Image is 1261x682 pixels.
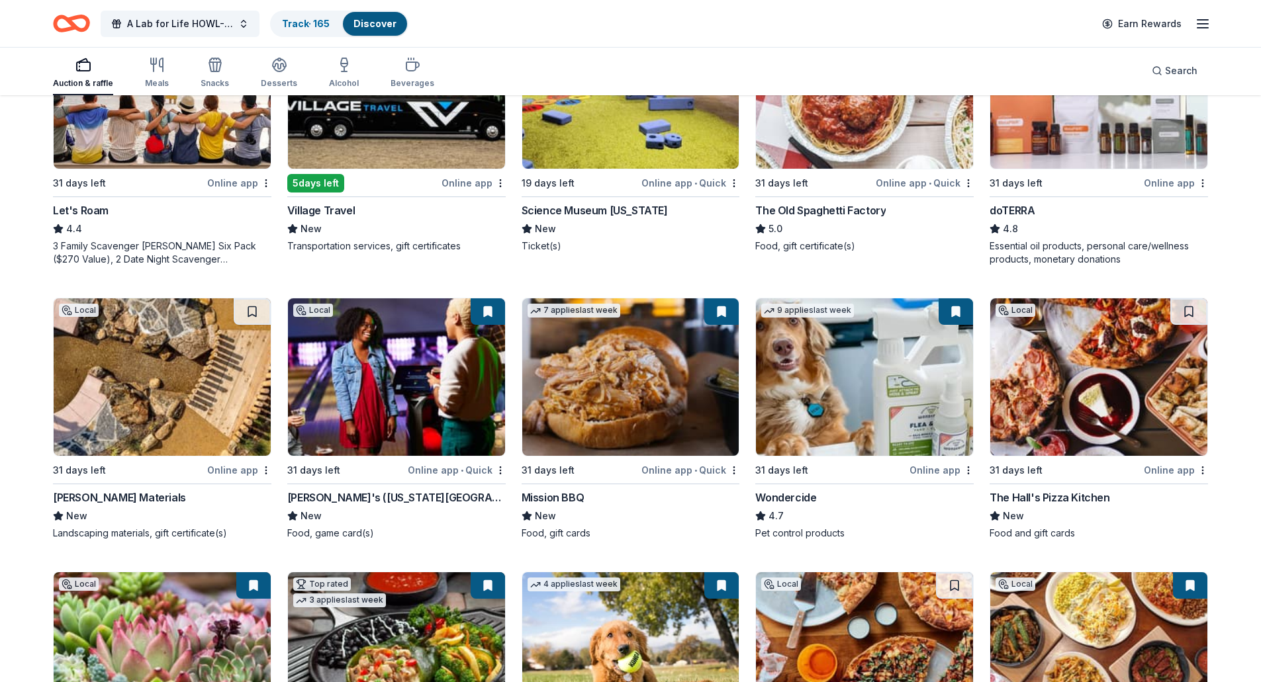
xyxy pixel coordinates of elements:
[755,175,808,191] div: 31 days left
[990,527,1208,540] div: Food and gift cards
[755,527,974,540] div: Pet control products
[287,298,506,540] a: Image for Andy B's (Oklahoma City)Local31 days leftOnline app•Quick[PERSON_NAME]'s ([US_STATE][GE...
[910,462,974,478] div: Online app
[282,18,330,29] a: Track· 165
[261,52,297,95] button: Desserts
[293,577,351,591] div: Top rated
[990,11,1208,266] a: Image for doTERRA7 applieslast week31 days leftOnline appdoTERRA4.8Essential oil products, person...
[59,304,99,317] div: Local
[270,11,408,37] button: Track· 165Discover
[755,11,974,253] a: Image for The Old Spaghetti Factory6 applieslast week31 days leftOnline app•QuickThe Old Spaghett...
[54,298,271,456] img: Image for Minick Materials
[329,78,359,89] div: Alcohol
[522,239,740,253] div: Ticket(s)
[301,508,322,524] span: New
[287,202,355,218] div: Village Travel
[53,298,271,540] a: Image for Minick MaterialsLocal31 days leftOnline app[PERSON_NAME] MaterialsNewLandscaping materi...
[990,175,1043,191] div: 31 days left
[288,298,505,456] img: Image for Andy B's (Oklahoma City)
[522,298,739,456] img: Image for Mission BBQ
[755,202,886,218] div: The Old Spaghetti Factory
[53,11,271,266] a: Image for Let's Roam1 applylast week31 days leftOnline appLet's Roam4.43 Family Scavenger [PERSON...
[66,221,82,237] span: 4.4
[53,175,106,191] div: 31 days left
[755,490,816,505] div: Wondercide
[1141,58,1208,84] button: Search
[287,490,506,505] div: [PERSON_NAME]'s ([US_STATE][GEOGRAPHIC_DATA])
[1144,175,1208,191] div: Online app
[522,490,584,505] div: Mission BBQ
[535,221,556,237] span: New
[876,175,974,191] div: Online app Quick
[287,239,506,253] div: Transportation services, gift certificates
[53,527,271,540] div: Landscaping materials, gift certificate(s)
[1094,12,1190,36] a: Earn Rewards
[201,52,229,95] button: Snacks
[293,304,333,317] div: Local
[145,78,169,89] div: Meals
[127,16,233,32] span: A Lab for Life HOWL-O-WEEN
[207,462,271,478] div: Online app
[756,298,973,456] img: Image for Wondercide
[755,239,974,253] div: Food, gift certificate(s)
[761,304,854,318] div: 9 applies last week
[66,508,87,524] span: New
[1003,221,1018,237] span: 4.8
[1165,63,1197,79] span: Search
[641,462,739,478] div: Online app Quick
[990,298,1208,540] a: Image for The Hall's Pizza Kitchen Local31 days leftOnline appThe Hall's Pizza KitchenNewFood and...
[53,78,113,89] div: Auction & raffle
[53,462,106,478] div: 31 days left
[535,508,556,524] span: New
[528,304,620,318] div: 7 applies last week
[528,577,620,591] div: 4 applies last week
[1003,508,1024,524] span: New
[53,52,113,95] button: Auction & raffle
[287,174,344,192] div: 5 days left
[287,527,506,540] div: Food, game card(s)
[769,508,784,524] span: 4.7
[522,527,740,540] div: Food, gift cards
[287,11,506,253] a: Image for Village TravelLocal5days leftOnline appVillage TravelNewTransportation services, gift c...
[442,175,506,191] div: Online app
[990,239,1208,266] div: Essential oil products, personal care/wellness products, monetary donations
[145,52,169,95] button: Meals
[461,465,463,476] span: •
[53,202,109,218] div: Let's Roam
[522,202,668,218] div: Science Museum [US_STATE]
[641,175,739,191] div: Online app Quick
[929,178,931,189] span: •
[522,175,575,191] div: 19 days left
[769,221,782,237] span: 5.0
[1144,462,1208,478] div: Online app
[990,462,1043,478] div: 31 days left
[694,465,697,476] span: •
[301,221,322,237] span: New
[990,490,1109,505] div: The Hall's Pizza Kitchen
[287,462,340,478] div: 31 days left
[353,18,397,29] a: Discover
[755,462,808,478] div: 31 days left
[201,78,229,89] div: Snacks
[391,78,434,89] div: Beverages
[996,304,1035,317] div: Local
[522,298,740,540] a: Image for Mission BBQ7 applieslast week31 days leftOnline app•QuickMission BBQNewFood, gift cards
[207,175,271,191] div: Online app
[329,52,359,95] button: Alcohol
[53,239,271,266] div: 3 Family Scavenger [PERSON_NAME] Six Pack ($270 Value), 2 Date Night Scavenger [PERSON_NAME] Two ...
[53,8,90,39] a: Home
[996,577,1035,591] div: Local
[990,298,1207,456] img: Image for The Hall's Pizza Kitchen
[522,11,740,253] a: Image for Science Museum OklahomaLocal19 days leftOnline app•QuickScience Museum [US_STATE]NewTic...
[694,178,697,189] span: •
[53,490,186,505] div: [PERSON_NAME] Materials
[293,593,386,607] div: 3 applies last week
[101,11,259,37] button: A Lab for Life HOWL-O-WEEN
[59,577,99,591] div: Local
[391,52,434,95] button: Beverages
[522,462,575,478] div: 31 days left
[408,462,506,478] div: Online app Quick
[261,78,297,89] div: Desserts
[755,298,974,540] a: Image for Wondercide9 applieslast week31 days leftOnline appWondercide4.7Pet control products
[990,202,1035,218] div: doTERRA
